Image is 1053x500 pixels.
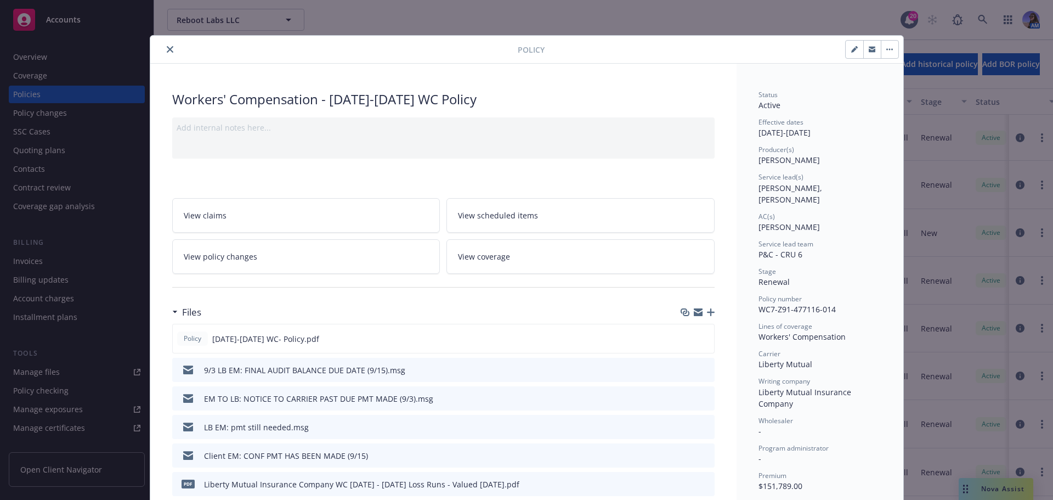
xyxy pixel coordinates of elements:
[758,359,812,369] span: Liberty Mutual
[182,305,201,319] h3: Files
[184,210,227,221] span: View claims
[758,481,802,491] span: $151,789.00
[700,450,710,462] button: preview file
[212,333,319,345] span: [DATE]-[DATE] WC- Policy.pdf
[758,322,812,331] span: Lines of coverage
[172,90,715,109] div: Workers' Compensation - [DATE]-[DATE] WC Policy
[758,145,794,154] span: Producer(s)
[683,364,692,376] button: download file
[446,239,715,274] a: View coverage
[758,117,881,138] div: [DATE] - [DATE]
[758,100,780,110] span: Active
[758,267,776,276] span: Stage
[700,364,710,376] button: preview file
[458,251,510,262] span: View coverage
[682,333,691,345] button: download file
[204,422,309,433] div: LB EM: pmt still needed.msg
[700,479,710,490] button: preview file
[758,277,790,287] span: Renewal
[700,333,710,345] button: preview file
[758,453,761,464] span: -
[758,416,793,425] span: Wholesaler
[172,305,201,319] div: Files
[758,249,802,260] span: P&C - CRU 6
[758,239,813,249] span: Service lead team
[172,239,440,274] a: View policy changes
[204,393,433,405] div: EM TO LB: NOTICE TO CARRIER PAST DUE PMT MADE (9/3).msg
[204,479,519,490] div: Liberty Mutual Insurance Company WC [DATE] - [DATE] Loss Runs - Valued [DATE].pdf
[758,212,775,221] span: AC(s)
[758,377,810,386] span: Writing company
[182,334,203,344] span: Policy
[758,443,829,453] span: Program administrator
[683,422,692,433] button: download file
[758,117,803,127] span: Effective dates
[758,155,820,165] span: [PERSON_NAME]
[758,349,780,358] span: Carrier
[458,210,538,221] span: View scheduled items
[163,43,177,56] button: close
[172,198,440,233] a: View claims
[758,183,824,205] span: [PERSON_NAME], [PERSON_NAME]
[177,122,710,133] div: Add internal notes here...
[182,480,195,488] span: pdf
[446,198,715,233] a: View scheduled items
[758,90,778,99] span: Status
[204,364,405,376] div: 9/3 LB EM: FINAL AUDIT BALANCE DUE DATE (9/15).msg
[184,251,257,262] span: View policy changes
[683,393,692,405] button: download file
[700,393,710,405] button: preview file
[758,222,820,232] span: [PERSON_NAME]
[683,450,692,462] button: download file
[204,450,368,462] div: Client EM: CONF PMT HAS BEEN MADE (9/15)
[758,331,881,342] div: Workers' Compensation
[518,44,545,55] span: Policy
[758,471,786,480] span: Premium
[758,387,853,409] span: Liberty Mutual Insurance Company
[758,304,836,314] span: WC7-Z91-477116-014
[758,426,761,436] span: -
[683,479,692,490] button: download file
[758,294,802,304] span: Policy number
[758,172,803,182] span: Service lead(s)
[700,422,710,433] button: preview file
